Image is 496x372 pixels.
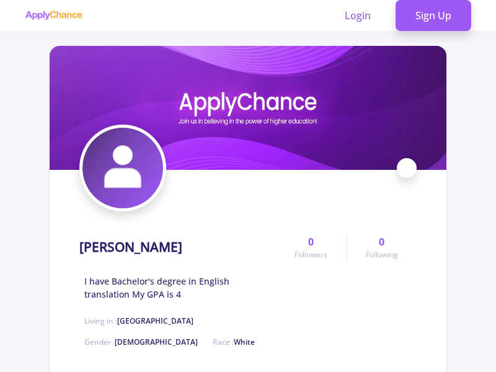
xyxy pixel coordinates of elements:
a: 0Followers [276,234,346,260]
span: White [234,337,255,347]
span: I have Bachelor's degree in English translation My GPA is 4 [84,275,276,301]
img: applychance logo text only [25,11,82,20]
span: 0 [379,234,384,249]
span: Followers [294,249,327,260]
span: Living in : [84,316,193,326]
span: Gender : [84,337,198,347]
span: [GEOGRAPHIC_DATA] [117,316,193,326]
img: Ehsan Masoudiavatar [82,128,163,208]
h1: [PERSON_NAME] [79,239,182,255]
a: 0Following [347,234,417,260]
img: Ehsan Masoudicover image [50,46,446,170]
span: Race : [213,337,255,347]
span: [DEMOGRAPHIC_DATA] [115,337,198,347]
span: 0 [308,234,314,249]
span: Following [366,249,398,260]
